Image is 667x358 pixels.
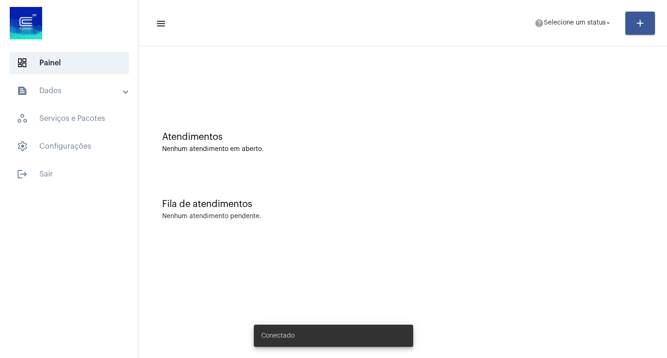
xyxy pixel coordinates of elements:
[635,18,646,29] mat-icon: add
[17,85,124,96] mat-panel-title: Dados
[6,80,138,102] mat-expansion-panel-header: sidenav iconDados
[17,169,28,180] mat-icon: sidenav icon
[162,199,644,209] div: Fila de atendimentos
[9,163,129,185] span: Sair
[156,18,165,29] mat-icon: sidenav icon
[261,331,295,340] span: Conectado
[535,19,544,28] mat-icon: help
[604,19,612,27] mat-icon: arrow_drop_down
[162,213,261,220] div: Nenhum atendimento pendente.
[7,5,44,42] img: d4669ae0-8c07-2337-4f67-34b0df7f5ae4.jpeg
[9,52,129,74] span: Painel
[162,132,644,142] div: Atendimentos
[17,113,28,124] span: sidenav icon
[9,135,129,157] span: Configurações
[162,146,644,153] div: Nenhum atendimento em aberto.
[544,20,606,26] span: Selecione um status
[529,14,618,32] button: Selecione um status
[17,85,28,96] mat-icon: sidenav icon
[17,141,28,152] span: sidenav icon
[17,57,28,69] span: sidenav icon
[9,107,129,130] span: Serviços e Pacotes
